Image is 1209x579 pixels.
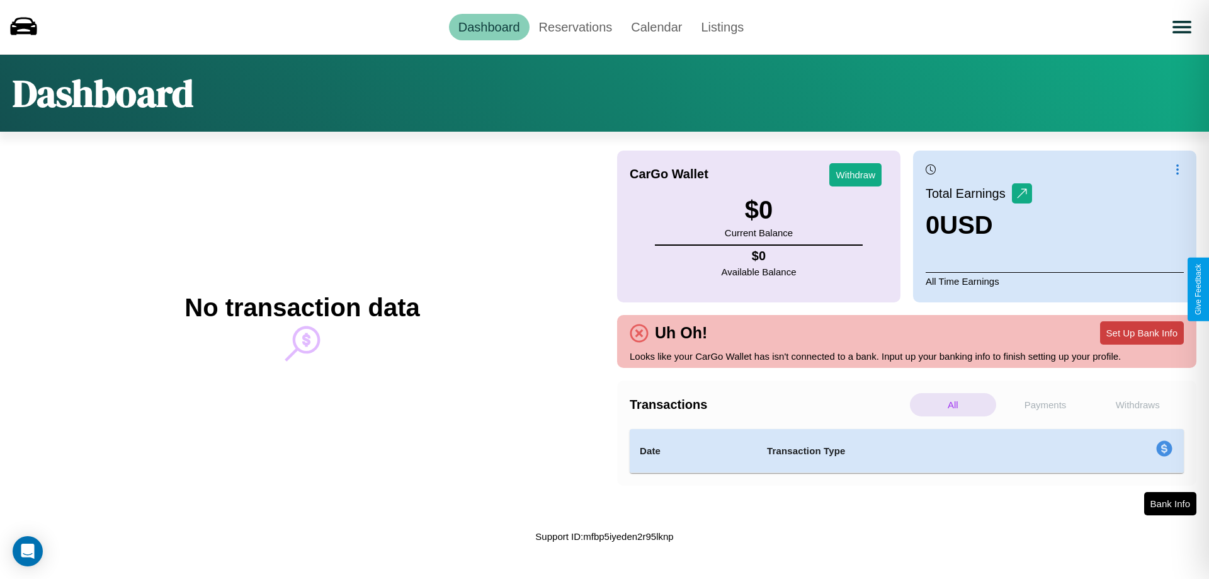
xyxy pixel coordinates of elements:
[184,294,419,322] h2: No transaction data
[630,348,1184,365] p: Looks like your CarGo Wallet has isn't connected to a bank. Input up your banking info to finish ...
[1194,264,1203,315] div: Give Feedback
[630,167,708,181] h4: CarGo Wallet
[910,393,996,416] p: All
[649,324,713,342] h4: Uh Oh!
[722,249,797,263] h4: $ 0
[725,196,793,224] h3: $ 0
[829,163,882,186] button: Withdraw
[13,67,193,119] h1: Dashboard
[926,272,1184,290] p: All Time Earnings
[640,444,747,459] h4: Date
[722,263,797,280] p: Available Balance
[767,444,1053,459] h4: Transaction Type
[1100,321,1184,345] button: Set Up Bank Info
[926,182,1012,205] p: Total Earnings
[691,14,753,40] a: Listings
[449,14,530,40] a: Dashboard
[1094,393,1181,416] p: Withdraws
[530,14,622,40] a: Reservations
[725,224,793,241] p: Current Balance
[1002,393,1089,416] p: Payments
[630,398,907,412] h4: Transactions
[622,14,691,40] a: Calendar
[535,528,673,545] p: Support ID: mfbp5iyeden2r95lknp
[1164,9,1200,45] button: Open menu
[13,536,43,566] div: Open Intercom Messenger
[630,429,1184,473] table: simple table
[926,211,1032,239] h3: 0 USD
[1144,492,1196,515] button: Bank Info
